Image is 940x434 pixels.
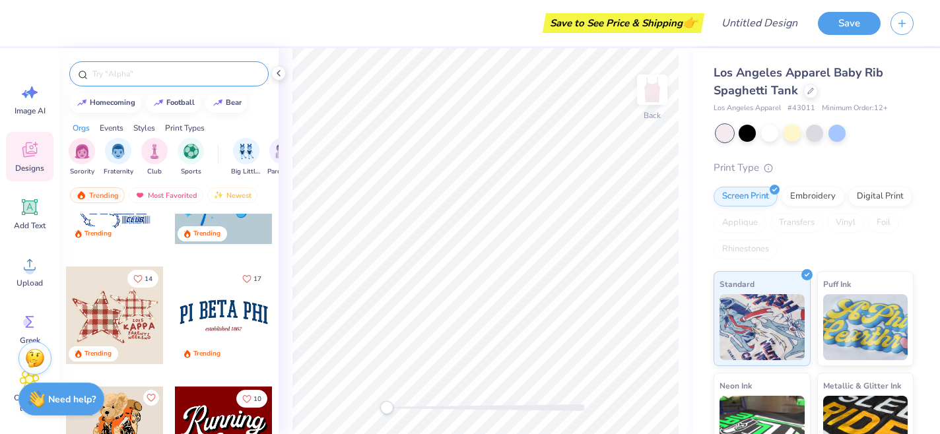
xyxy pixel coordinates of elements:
[91,67,260,80] input: Try "Alpha"
[76,191,86,200] img: trending.gif
[782,187,844,206] div: Embroidery
[714,160,914,175] div: Print Type
[178,138,204,177] div: filter for Sports
[146,93,201,113] button: football
[69,93,141,113] button: homecoming
[770,213,823,233] div: Transfers
[226,99,242,106] div: bear
[231,138,261,177] div: filter for Big Little Reveal
[639,77,665,103] img: Back
[181,167,201,177] span: Sports
[848,187,912,206] div: Digital Print
[141,138,168,177] div: filter for Club
[546,13,701,33] div: Save to See Price & Shipping
[823,294,908,360] img: Puff Ink
[100,122,123,134] div: Events
[236,270,267,288] button: Like
[239,144,253,159] img: Big Little Reveal Image
[207,187,257,203] div: Newest
[166,99,195,106] div: football
[714,65,883,98] span: Los Angeles Apparel Baby Rib Spaghetti Tank
[827,213,864,233] div: Vinyl
[75,144,90,159] img: Sorority Image
[178,138,204,177] button: filter button
[193,229,220,239] div: Trending
[822,103,888,114] span: Minimum Order: 12 +
[133,122,155,134] div: Styles
[104,167,133,177] span: Fraternity
[129,187,203,203] div: Most Favorited
[141,138,168,177] button: filter button
[714,103,781,114] span: Los Angeles Apparel
[15,106,46,116] span: Image AI
[143,390,159,406] button: Like
[84,349,112,359] div: Trending
[644,109,661,121] div: Back
[720,294,805,360] img: Standard
[714,239,778,259] div: Rhinestones
[14,220,46,231] span: Add Text
[267,138,298,177] div: filter for Parent's Weekend
[184,144,199,159] img: Sports Image
[127,270,158,288] button: Like
[253,396,261,402] span: 10
[231,138,261,177] button: filter button
[683,15,697,30] span: 👉
[153,99,164,107] img: trend_line.gif
[90,99,135,106] div: homecoming
[868,213,899,233] div: Foil
[20,335,40,346] span: Greek
[145,276,152,282] span: 14
[380,401,393,414] div: Accessibility label
[135,191,145,200] img: most_fav.gif
[147,144,162,159] img: Club Image
[720,277,755,291] span: Standard
[77,99,87,107] img: trend_line.gif
[73,122,90,134] div: Orgs
[205,93,248,113] button: bear
[267,138,298,177] button: filter button
[788,103,815,114] span: # 43011
[720,379,752,392] span: Neon Ink
[69,138,95,177] button: filter button
[84,229,112,239] div: Trending
[267,167,298,177] span: Parent's Weekend
[711,10,808,36] input: Untitled Design
[104,138,133,177] div: filter for Fraternity
[17,278,43,288] span: Upload
[104,138,133,177] button: filter button
[714,213,766,233] div: Applique
[15,163,44,173] span: Designs
[823,277,851,291] span: Puff Ink
[231,167,261,177] span: Big Little Reveal
[70,187,125,203] div: Trending
[253,276,261,282] span: 17
[165,122,205,134] div: Print Types
[818,12,881,35] button: Save
[8,392,51,414] span: Clipart & logos
[275,144,290,159] img: Parent's Weekend Image
[48,393,96,406] strong: Need help?
[213,191,224,200] img: newest.gif
[69,138,95,177] div: filter for Sorority
[147,167,162,177] span: Club
[213,99,223,107] img: trend_line.gif
[714,187,778,206] div: Screen Print
[823,379,901,392] span: Metallic & Glitter Ink
[236,390,267,408] button: Like
[111,144,125,159] img: Fraternity Image
[70,167,94,177] span: Sorority
[193,349,220,359] div: Trending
